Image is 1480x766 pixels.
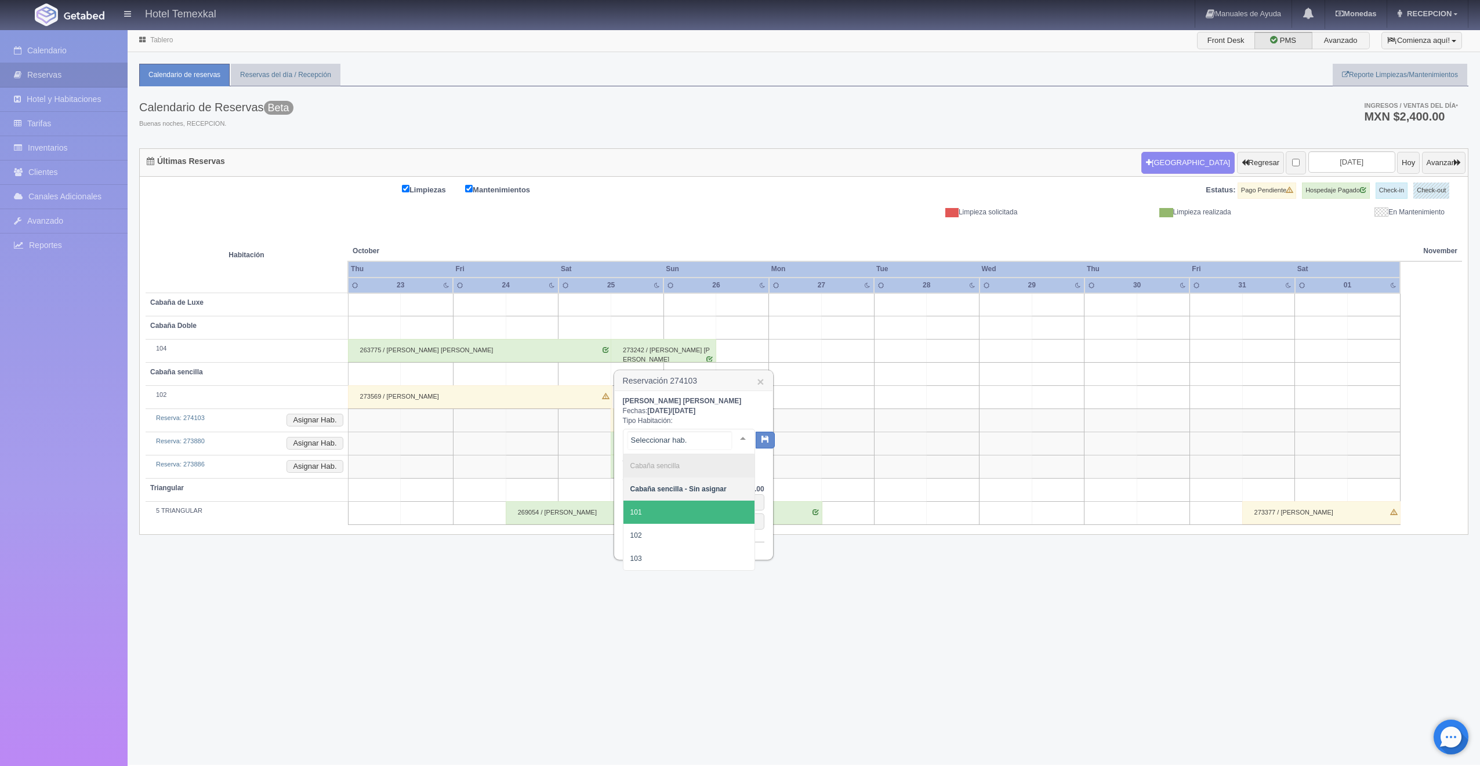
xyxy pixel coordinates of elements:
div: 273880 / [PERSON_NAME] [611,432,716,455]
button: Regresar [1237,152,1284,174]
div: Limpieza realizada [1026,207,1239,217]
b: 3872.00 [739,485,764,493]
div: 273886 / [PERSON_NAME] [611,455,716,478]
th: Tue [874,261,979,277]
div: Total: [623,484,764,494]
th: Fri [1189,261,1294,277]
div: 01 [1331,280,1364,290]
th: Fri [453,261,558,277]
div: 27 [805,280,838,290]
div: 5 TRIANGULAR [150,506,343,516]
b: Cabaña Doble [150,322,197,330]
a: Reporte Limpiezas/Mantenimientos [1333,64,1467,86]
a: Reserva: 273886 [156,461,205,468]
b: Monedas [1336,9,1376,18]
div: 31 [1225,280,1258,290]
th: Sat [1295,261,1401,277]
b: [PERSON_NAME] [PERSON_NAME] [623,397,742,405]
span: 102 [630,531,642,539]
button: ¡Comienza aquí! [1381,32,1462,49]
span: Beta [264,101,293,115]
div: Fechas: Tipo Habitación: Adultos: Menores: Juniors: [623,396,764,542]
label: Mantenimientos [465,183,547,196]
div: 29 [1015,280,1049,290]
div: 25 [594,280,627,290]
span: November [1423,246,1457,256]
div: 23 [384,280,417,290]
input: Seleccionar hab. [628,432,731,449]
b: Cabaña de Luxe [150,298,204,307]
a: Tablero [150,36,173,44]
input: Limpiezas [402,185,409,192]
span: 101 [630,508,642,516]
div: 102 [150,391,343,400]
label: Limpiezas [402,183,463,196]
th: Sat [558,261,663,277]
h4: Últimas Reservas [147,157,225,166]
b: / [647,407,695,415]
span: October [353,246,554,256]
th: Wed [980,261,1084,277]
div: 26 [699,280,732,290]
a: Calendario de reservas [139,64,230,86]
button: Asignar Hab. [286,437,343,450]
img: Getabed [64,11,104,20]
label: Check-in [1376,183,1408,199]
h4: Hotel Temexkal [145,6,216,20]
span: Buenas noches, RECEPCION. [139,119,293,129]
div: 104 [150,344,343,353]
div: 28 [910,280,943,290]
th: Thu [348,261,453,277]
div: Limpieza solicitada [812,207,1026,217]
a: × [757,375,764,388]
span: [DATE] [647,407,670,415]
label: Avanzado [1312,32,1370,49]
label: Front Desk [1197,32,1255,49]
div: 273377 / [PERSON_NAME] [1242,501,1401,524]
button: Asignar Hab. [286,460,343,473]
label: PMS [1254,32,1312,49]
div: En Mantenimiento [1240,207,1453,217]
div: 263775 / [PERSON_NAME] [PERSON_NAME] [348,339,612,362]
div: 273242 / [PERSON_NAME] [PERSON_NAME] [611,339,716,362]
button: Avanzar [1422,152,1466,174]
a: Reserva: 273880 [156,437,205,444]
b: Triangular [150,484,184,492]
label: Estatus: [1206,185,1235,196]
button: Asignar Hab. [286,414,343,426]
span: [DATE] [672,407,695,415]
label: Pago Pendiente [1238,183,1296,199]
div: 274103 / [PERSON_NAME] [PERSON_NAME] [611,408,716,432]
input: Mantenimientos [465,185,473,192]
div: 273569 / [PERSON_NAME] [348,385,612,408]
div: 24 [489,280,523,290]
a: Reservas del día / Recepción [231,64,340,86]
span: RECEPCION [1404,9,1452,18]
div: 269054 / [PERSON_NAME] [506,501,822,524]
th: Thu [1084,261,1189,277]
img: Getabed [35,3,58,26]
label: Hospedaje Pagado [1302,183,1370,199]
div: 30 [1120,280,1153,290]
button: [GEOGRAPHIC_DATA] [1141,152,1235,174]
strong: Habitación [228,251,264,259]
th: Sun [663,261,768,277]
span: 103 [630,555,642,563]
a: Reserva: 274103 [156,414,205,421]
button: Hoy [1397,152,1420,174]
h3: Reservación 274103 [615,371,772,391]
label: Check-out [1413,183,1449,199]
h3: MXN $2,400.00 [1364,111,1458,122]
span: Ingresos / Ventas del día [1364,102,1458,109]
th: Mon [769,261,874,277]
span: Cabaña sencilla - Sin asignar [630,485,727,493]
h3: Calendario de Reservas [139,101,293,114]
b: Cabaña sencilla [150,368,203,376]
